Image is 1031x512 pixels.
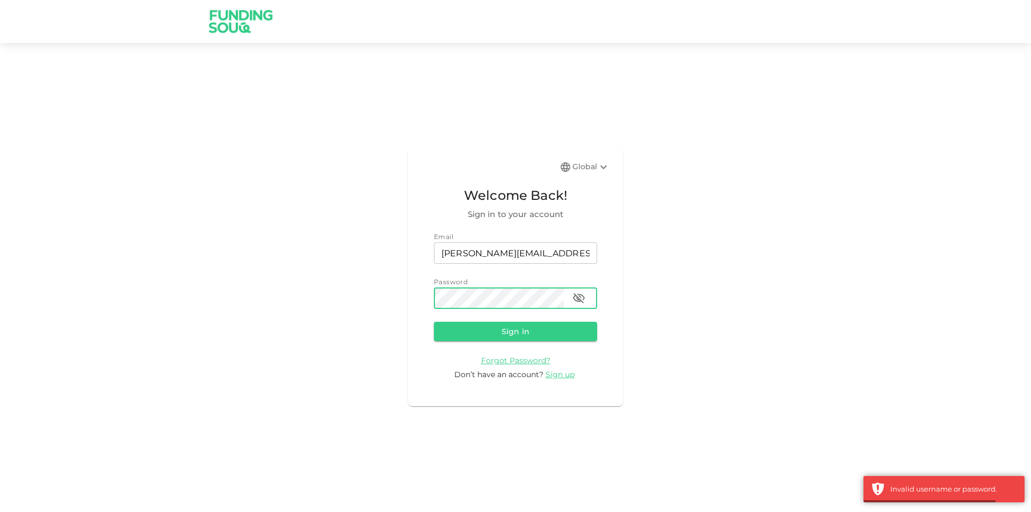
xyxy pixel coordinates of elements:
[434,278,468,286] span: Password
[434,242,597,264] input: email
[434,287,564,309] input: password
[890,484,1017,495] div: Invalid username or password.
[572,161,610,174] div: Global
[434,185,597,206] span: Welcome Back!
[546,370,575,379] span: Sign up
[434,208,597,221] span: Sign in to your account
[454,370,543,379] span: Don’t have an account?
[481,355,550,365] a: Forgot Password?
[434,233,453,241] span: Email
[434,322,597,341] button: Sign in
